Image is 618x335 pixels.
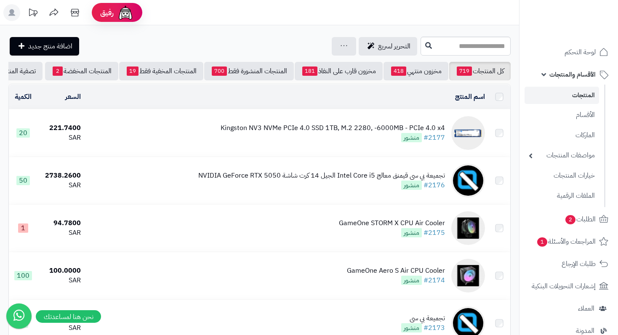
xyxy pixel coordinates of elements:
[18,223,28,233] span: 1
[41,276,81,285] div: SAR
[401,181,422,190] span: منشور
[384,62,448,80] a: مخزون منتهي418
[525,276,613,296] a: إشعارات التحويلات البنكية
[127,66,139,76] span: 19
[41,323,81,333] div: SAR
[525,106,599,124] a: الأقسام
[378,41,410,51] span: التحرير لسريع
[451,116,485,150] img: Kingston NV3 NVMe PCIe 4.0 SSD 1TB, M.2 2280, -6000MB - PCIe 4.0 x4
[401,228,422,237] span: منشور
[451,259,485,292] img: GameOne Aero S Air CPU Cooler
[549,69,596,80] span: الأقسام والمنتجات
[532,280,596,292] span: إشعارات التحويلات البنكية
[53,66,63,76] span: 2
[359,37,417,56] a: التحرير لسريع
[451,211,485,245] img: GameOne STORM X CPU Air Cooler
[565,215,576,224] span: 2
[204,62,294,80] a: المنتجات المنشورة فقط700
[451,164,485,197] img: تجميعة بي سي قيمنق معالج Intel Core i5 الجيل 14 كرت شاشة NVIDIA GeForce RTX 5050
[561,18,610,35] img: logo-2.png
[424,133,445,143] a: #2177
[525,298,613,319] a: العملاء
[41,228,81,238] div: SAR
[100,8,114,18] span: رفيق
[455,92,485,102] a: اسم المنتج
[449,62,511,80] a: كل المنتجات719
[565,46,596,58] span: لوحة التحكم
[22,4,43,23] a: تحديثات المنصة
[457,66,472,76] span: 719
[537,237,548,247] span: 1
[525,42,613,62] a: لوحة التحكم
[198,171,445,181] div: تجميعة بي سي قيمنق معالج Intel Core i5 الجيل 14 كرت شاشة NVIDIA GeForce RTX 5050
[65,92,81,102] a: السعر
[16,128,30,138] span: 20
[525,87,599,104] a: المنتجات
[525,254,613,274] a: طلبات الإرجاع
[525,167,599,185] a: خيارات المنتجات
[45,62,118,80] a: المنتجات المخفضة2
[339,218,445,228] div: GameOne STORM X CPU Air Cooler
[525,146,599,165] a: مواصفات المنتجات
[302,66,317,76] span: 181
[41,218,81,228] div: 94.7800
[401,323,422,332] span: منشور
[117,4,134,21] img: ai-face.png
[41,123,81,133] div: 221.7400
[525,209,613,229] a: الطلبات2
[41,266,81,276] div: 100.0000
[424,323,445,333] a: #2173
[28,41,72,51] span: اضافة منتج جديد
[41,133,81,143] div: SAR
[14,271,32,280] span: 100
[525,126,599,144] a: الماركات
[41,181,81,190] div: SAR
[424,228,445,238] a: #2175
[424,275,445,285] a: #2174
[401,133,422,142] span: منشور
[41,171,81,181] div: 2738.2600
[401,314,445,323] div: تجميعة بي سي
[391,66,406,76] span: 418
[565,213,596,225] span: الطلبات
[347,266,445,276] div: GameOne Aero S Air CPU Cooler
[212,66,227,76] span: 700
[221,123,445,133] div: Kingston NV3 NVMe PCIe 4.0 SSD 1TB, M.2 2280, -6000MB - PCIe 4.0 x4
[119,62,203,80] a: المنتجات المخفية فقط19
[401,276,422,285] span: منشور
[295,62,383,80] a: مخزون قارب على النفاذ181
[525,187,599,205] a: الملفات الرقمية
[10,37,79,56] a: اضافة منتج جديد
[562,258,596,270] span: طلبات الإرجاع
[16,176,30,185] span: 50
[525,231,613,252] a: المراجعات والأسئلة1
[15,92,32,102] a: الكمية
[424,180,445,190] a: #2176
[578,303,594,314] span: العملاء
[536,236,596,247] span: المراجعات والأسئلة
